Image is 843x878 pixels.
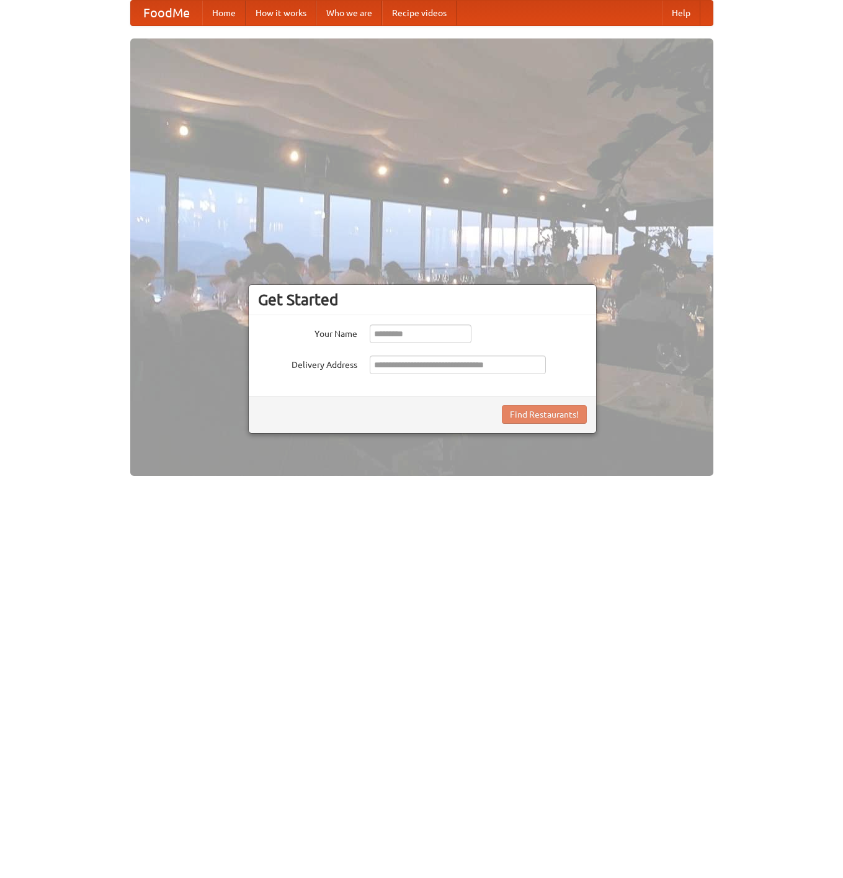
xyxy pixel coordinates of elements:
[258,356,357,371] label: Delivery Address
[316,1,382,25] a: Who we are
[258,325,357,340] label: Your Name
[502,405,587,424] button: Find Restaurants!
[662,1,700,25] a: Help
[202,1,246,25] a: Home
[246,1,316,25] a: How it works
[258,290,587,309] h3: Get Started
[382,1,457,25] a: Recipe videos
[131,1,202,25] a: FoodMe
